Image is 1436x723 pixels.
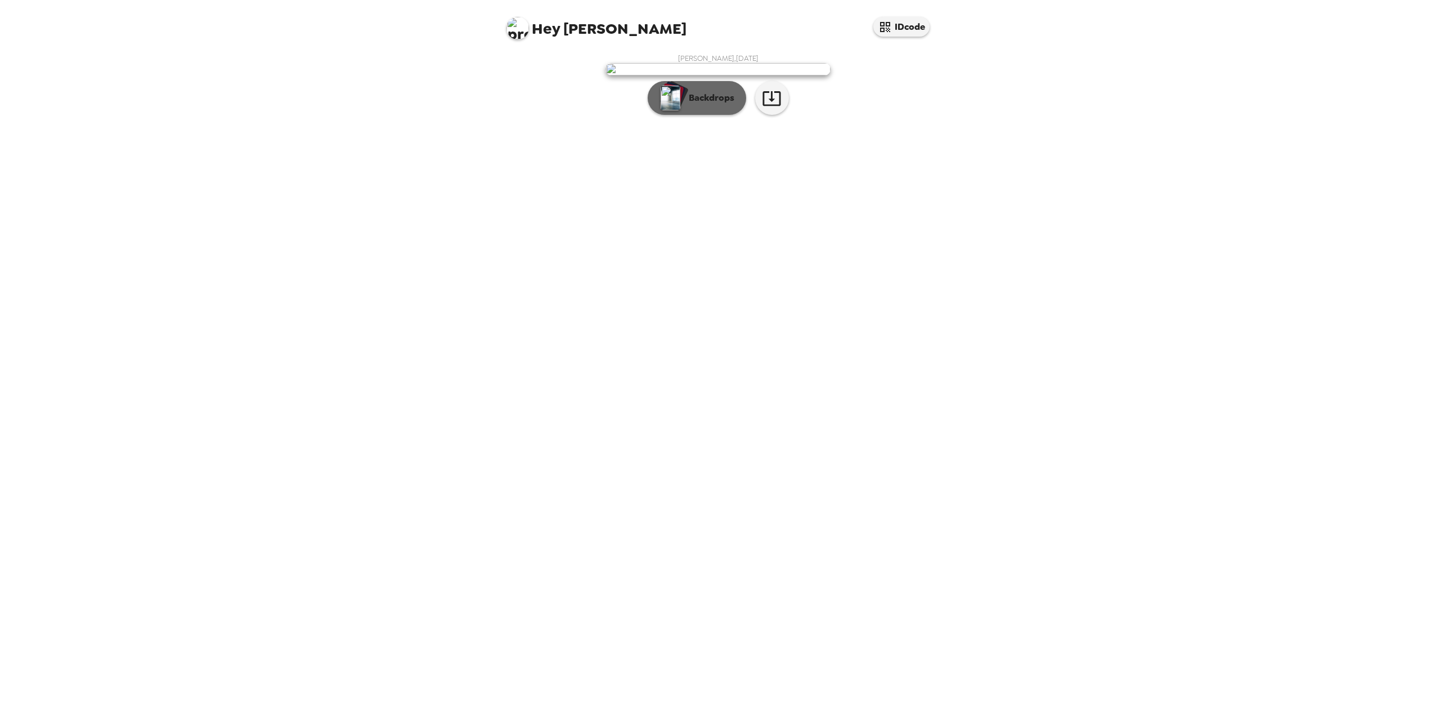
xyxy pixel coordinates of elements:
[648,81,746,115] button: Backdrops
[532,19,560,39] span: Hey
[605,63,831,75] img: user
[678,53,759,63] span: [PERSON_NAME] , [DATE]
[873,17,930,37] button: IDcode
[683,91,734,105] p: Backdrops
[506,17,529,39] img: profile pic
[506,11,686,37] span: [PERSON_NAME]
